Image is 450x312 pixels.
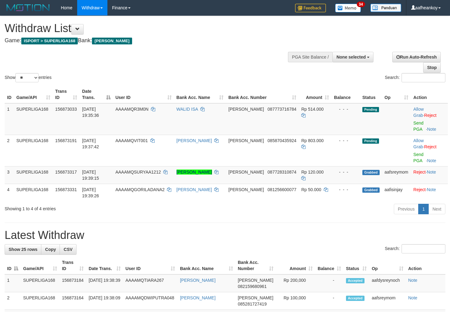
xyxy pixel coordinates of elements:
[413,152,423,163] a: Send PGA
[5,3,52,12] img: MOTION_logo.png
[5,244,41,255] a: Show 25 rows
[5,73,52,82] label: Show entries
[411,86,448,103] th: Action
[406,257,446,274] th: Action
[238,302,267,306] span: Copy 085281727419 to clipboard
[14,135,53,166] td: SUPERLIGA168
[55,170,77,174] span: 156873317
[5,274,21,292] td: 1
[268,170,296,174] span: Copy 087728310874 to clipboard
[14,86,53,103] th: Game/API: activate to sort column ascending
[427,187,436,192] a: Note
[385,244,445,253] label: Search:
[228,138,264,143] span: [PERSON_NAME]
[362,138,379,144] span: Pending
[60,274,86,292] td: 156873184
[41,244,60,255] a: Copy
[331,86,360,103] th: Balance
[53,86,80,103] th: Trans ID: activate to sort column ascending
[369,274,406,292] td: aafdysreynoch
[428,204,445,214] a: Next
[315,257,344,274] th: Balance: activate to sort column ascending
[427,127,436,132] a: Note
[413,170,426,174] a: Reject
[411,135,448,166] td: ·
[177,187,212,192] a: [PERSON_NAME]
[14,184,53,201] td: SUPERLIGA168
[82,170,99,181] span: [DATE] 19:39:15
[336,55,366,60] span: None selected
[238,284,267,289] span: Copy 082159680961 to clipboard
[413,187,426,192] a: Reject
[115,107,148,112] span: AAAAMQR3M0N
[276,257,315,274] th: Amount: activate to sort column ascending
[276,292,315,310] td: Rp 100,000
[21,38,78,44] span: ISPORT > SUPERLIGA168
[301,138,323,143] span: Rp 803.000
[5,184,14,201] td: 4
[228,170,264,174] span: [PERSON_NAME]
[424,113,436,118] a: Reject
[5,257,21,274] th: ID: activate to sort column descending
[411,184,448,201] td: ·
[295,4,326,12] img: Feedback.jpg
[382,184,411,201] td: aafisinjay
[238,295,273,300] span: [PERSON_NAME]
[14,166,53,184] td: SUPERLIGA168
[174,86,226,103] th: Bank Acc. Name: activate to sort column ascending
[334,169,357,175] div: - - -
[177,107,198,112] a: WALID ISA
[344,257,369,274] th: Status: activate to sort column ascending
[424,144,436,149] a: Reject
[411,166,448,184] td: ·
[228,187,264,192] span: [PERSON_NAME]
[82,107,99,118] span: [DATE] 19:35:36
[5,135,14,166] td: 2
[335,4,361,12] img: Button%20Memo.svg
[332,52,373,62] button: None selected
[5,229,445,241] h1: Latest Withdraw
[55,107,77,112] span: 156873033
[228,107,264,112] span: [PERSON_NAME]
[370,4,401,12] img: panduan.png
[382,166,411,184] td: aafsreymom
[427,158,436,163] a: Note
[362,187,380,193] span: Grabbed
[276,274,315,292] td: Rp 200,000
[5,22,294,35] h1: Withdraw List
[55,187,77,192] span: 156873331
[82,187,99,198] span: [DATE] 19:39:26
[346,278,365,283] span: Accepted
[268,187,296,192] span: Copy 081256600077 to clipboard
[315,274,344,292] td: -
[86,257,123,274] th: Date Trans.: activate to sort column ascending
[5,103,14,135] td: 1
[408,295,418,300] a: Note
[226,86,299,103] th: Bank Acc. Number: activate to sort column ascending
[123,257,178,274] th: User ID: activate to sort column ascending
[92,38,132,44] span: [PERSON_NAME]
[360,86,382,103] th: Status
[5,38,294,44] h4: Game: Bank:
[86,292,123,310] td: [DATE] 19:38:09
[346,296,365,301] span: Accepted
[64,247,73,252] span: CSV
[60,257,86,274] th: Trans ID: activate to sort column ascending
[394,204,419,214] a: Previous
[21,292,60,310] td: SUPERLIGA168
[288,52,332,62] div: PGA Site Balance /
[123,292,178,310] td: AAAAMQDWIPUTRA048
[268,138,296,143] span: Copy 085870435924 to clipboard
[82,138,99,149] span: [DATE] 19:37:42
[9,247,37,252] span: Show 25 rows
[392,52,441,62] a: Run Auto-Refresh
[427,170,436,174] a: Note
[55,138,77,143] span: 156873191
[177,257,235,274] th: Bank Acc. Name: activate to sort column ascending
[14,103,53,135] td: SUPERLIGA168
[5,86,14,103] th: ID
[177,170,212,174] a: [PERSON_NAME]
[369,257,406,274] th: Op: activate to sort column ascending
[402,244,445,253] input: Search:
[418,204,429,214] a: 1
